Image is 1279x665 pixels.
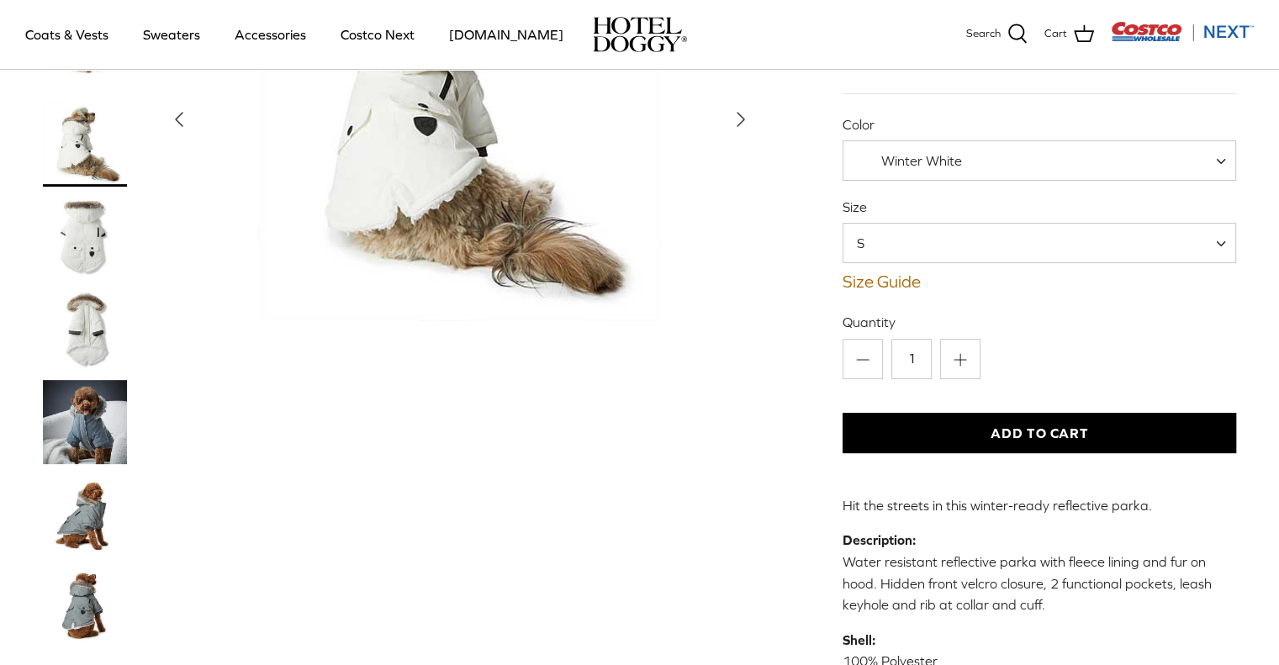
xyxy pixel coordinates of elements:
[843,115,1237,134] label: Color
[1111,32,1254,45] a: Visit Costco Next
[843,495,1237,517] p: Hit the streets in this winter-ready reflective parka.
[1044,24,1094,45] a: Cart
[10,6,124,63] a: Coats & Vests
[843,530,1237,615] p: Water resistant reflective parka with fleece lining and fur on hood. Hidden front velcro closure,...
[843,313,1237,331] label: Quantity
[843,413,1237,453] button: Add to Cart
[843,152,996,170] span: Winter White
[843,223,1237,263] span: S
[43,288,127,372] a: Thumbnail Link
[843,198,1237,216] label: Size
[966,25,1001,43] span: Search
[891,339,932,379] input: Quantity
[1044,25,1067,43] span: Cart
[593,17,687,52] img: hoteldoggycom
[219,6,321,63] a: Accessories
[43,565,127,649] a: Thumbnail Link
[1111,21,1254,42] img: Costco Next
[722,101,759,138] button: Next
[325,6,430,63] a: Costco Next
[43,195,127,279] a: Thumbnail Link
[43,380,127,464] a: Thumbnail Link
[843,272,1237,292] a: Size Guide
[843,532,916,547] strong: Description:
[593,17,687,52] a: hoteldoggy.com hoteldoggycom
[43,103,127,187] a: Thumbnail Link
[434,6,579,63] a: [DOMAIN_NAME]
[43,472,127,557] a: Thumbnail Link
[843,140,1237,181] span: Winter White
[128,6,215,63] a: Sweaters
[966,24,1028,45] a: Search
[843,234,898,252] span: S
[161,101,198,138] button: Previous
[843,632,875,647] strong: Shell:
[881,153,962,168] span: Winter White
